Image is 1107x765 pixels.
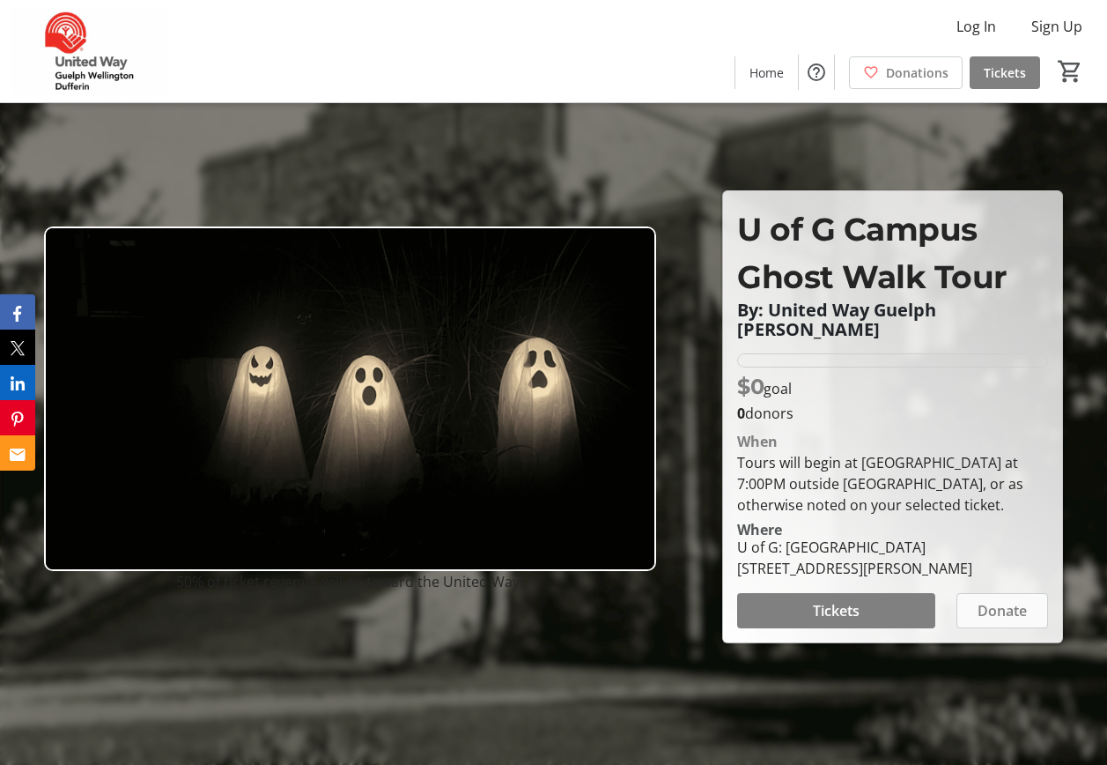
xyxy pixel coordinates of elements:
[737,374,764,399] span: $0
[735,56,798,89] a: Home
[1017,12,1096,41] button: Sign Up
[737,431,778,452] div: When
[737,593,935,628] button: Tickets
[1054,56,1086,87] button: Cart
[737,558,972,579] div: [STREET_ADDRESS][PERSON_NAME]
[984,63,1026,82] span: Tickets
[813,600,860,621] span: Tickets
[978,600,1027,621] span: Donate
[749,63,784,82] span: Home
[1031,16,1082,37] span: Sign Up
[737,403,1048,424] p: donors
[737,452,1048,516] div: Tours will begin at [GEOGRAPHIC_DATA] at 7:00PM outside [GEOGRAPHIC_DATA], or as otherwise noted ...
[737,371,792,403] p: goal
[799,55,834,90] button: Help
[737,353,1048,368] div: 0% of fundraising goal reached
[886,63,948,82] span: Donations
[737,404,745,423] b: 0
[737,210,1007,296] span: U of G Campus Ghost Walk Tour
[956,593,1048,628] button: Donate
[849,56,963,89] a: Donations
[956,16,996,37] span: Log In
[942,12,1010,41] button: Log In
[11,7,167,95] img: United Way Guelph Wellington Dufferin's Logo
[970,56,1040,89] a: Tickets
[737,537,972,558] div: U of G: [GEOGRAPHIC_DATA]
[44,227,656,571] img: Campaign CTA Media Photo
[737,523,782,537] div: Where
[737,301,1048,339] p: By: United Way Guelph [PERSON_NAME]
[44,571,656,592] p: 50% of ticket revenue will go toward the United Way!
